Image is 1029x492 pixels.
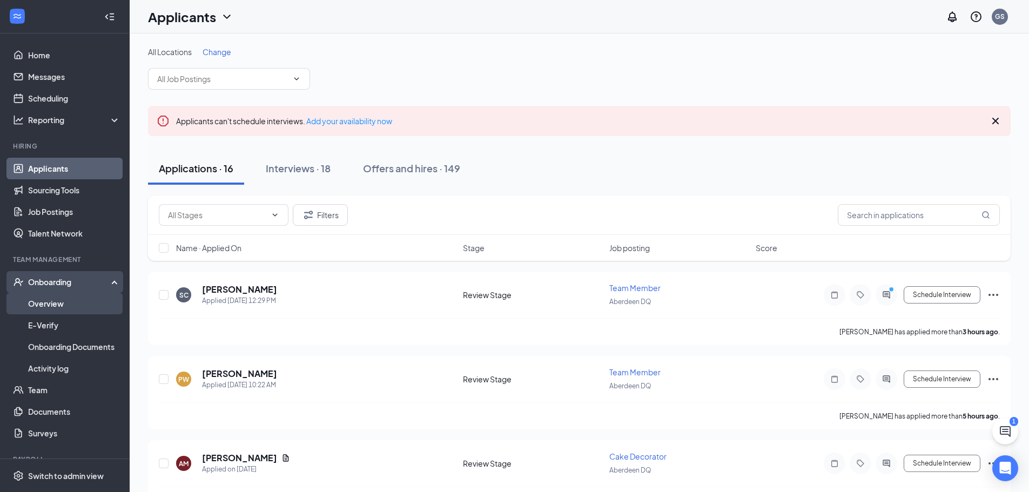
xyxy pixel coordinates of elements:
a: Job Postings [28,201,120,223]
svg: ChevronDown [271,211,279,219]
svg: UserCheck [13,277,24,287]
h5: [PERSON_NAME] [202,284,277,295]
h5: [PERSON_NAME] [202,368,277,380]
a: Add your availability now [306,116,392,126]
button: Schedule Interview [904,286,980,304]
b: 3 hours ago [963,328,998,336]
a: Messages [28,66,120,87]
div: Switch to admin view [28,470,104,481]
a: Team [28,379,120,401]
input: All Stages [168,209,266,221]
svg: Analysis [13,114,24,125]
div: Review Stage [463,458,603,469]
svg: ChatActive [999,425,1012,438]
div: Interviews · 18 [266,161,331,175]
span: Stage [463,242,485,253]
span: Team Member [609,367,661,377]
span: Aberdeen DQ [609,382,651,390]
svg: Error [157,114,170,127]
svg: Ellipses [987,288,1000,301]
button: Filter Filters [293,204,348,226]
div: Applied on [DATE] [202,464,290,475]
span: Aberdeen DQ [609,466,651,474]
svg: Filter [302,208,315,221]
a: Home [28,44,120,66]
div: Offers and hires · 149 [363,161,460,175]
svg: Tag [854,375,867,383]
span: All Locations [148,47,192,57]
svg: PrimaryDot [886,286,899,295]
a: Activity log [28,358,120,379]
a: E-Verify [28,314,120,336]
div: Hiring [13,141,118,151]
div: Applied [DATE] 10:22 AM [202,380,277,390]
a: Talent Network [28,223,120,244]
svg: Tag [854,459,867,468]
svg: Note [828,291,841,299]
h5: [PERSON_NAME] [202,452,277,464]
a: Documents [28,401,120,422]
span: Aberdeen DQ [609,298,651,306]
div: 1 [1010,417,1018,426]
span: Change [203,47,231,57]
div: Payroll [13,455,118,464]
svg: WorkstreamLogo [12,11,23,22]
svg: Notifications [946,10,959,23]
p: [PERSON_NAME] has applied more than . [839,327,1000,336]
span: Team Member [609,283,661,293]
div: Review Stage [463,374,603,385]
span: Job posting [609,242,650,253]
svg: ChevronDown [220,10,233,23]
svg: Ellipses [987,457,1000,470]
div: Applications · 16 [159,161,233,175]
button: ChatActive [992,419,1018,444]
svg: Collapse [104,11,115,22]
input: Search in applications [838,204,1000,226]
div: Open Intercom Messenger [992,455,1018,481]
button: Schedule Interview [904,370,980,388]
a: Scheduling [28,87,120,109]
span: Cake Decorator [609,451,667,461]
b: 5 hours ago [963,412,998,420]
svg: Ellipses [987,373,1000,386]
svg: ActiveChat [880,375,893,383]
div: Review Stage [463,289,603,300]
a: Surveys [28,422,120,444]
div: Onboarding [28,277,111,287]
svg: QuestionInfo [970,10,983,23]
svg: Settings [13,470,24,481]
div: SC [179,291,189,300]
input: All Job Postings [157,73,288,85]
a: Sourcing Tools [28,179,120,201]
a: Onboarding Documents [28,336,120,358]
div: PW [178,375,189,384]
div: Reporting [28,114,121,125]
svg: MagnifyingGlass [981,211,990,219]
svg: ActiveChat [880,459,893,468]
svg: Document [281,454,290,462]
a: Overview [28,293,120,314]
svg: ChevronDown [292,75,301,83]
h1: Applicants [148,8,216,26]
svg: Cross [989,114,1002,127]
p: [PERSON_NAME] has applied more than . [839,412,1000,421]
a: Applicants [28,158,120,179]
svg: ActiveChat [880,291,893,299]
svg: Tag [854,291,867,299]
div: AM [179,459,189,468]
div: Applied [DATE] 12:29 PM [202,295,277,306]
svg: Note [828,459,841,468]
div: Team Management [13,255,118,264]
div: GS [995,12,1005,21]
span: Name · Applied On [176,242,241,253]
span: Score [756,242,777,253]
svg: Note [828,375,841,383]
button: Schedule Interview [904,455,980,472]
span: Applicants can't schedule interviews. [176,116,392,126]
